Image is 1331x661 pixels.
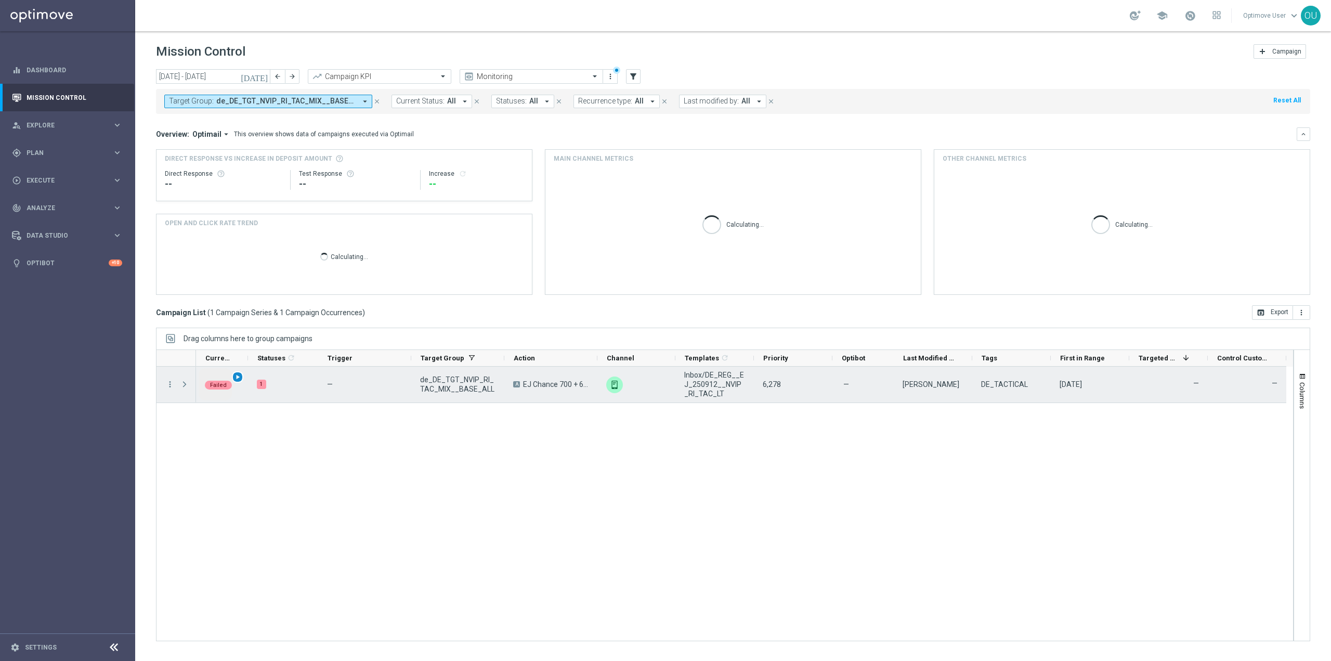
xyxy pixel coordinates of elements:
span: A [513,381,520,387]
button: track_changes Analyze keyboard_arrow_right [11,204,123,212]
i: keyboard_arrow_right [112,203,122,213]
i: keyboard_arrow_right [112,148,122,158]
span: 1 Campaign Series & 1 Campaign Occurrences [210,308,362,317]
span: Columns [1298,382,1307,409]
label: — [1272,379,1277,388]
i: arrow_drop_down [221,129,231,139]
span: Data Studio [27,232,112,239]
div: -- [165,178,282,190]
i: gps_fixed [12,148,21,158]
span: Statuses [257,354,285,362]
img: Embedded Messaging [606,377,623,393]
span: Tags [982,354,997,362]
span: — [327,380,333,388]
span: Last modified by: [684,97,739,106]
span: de_DE_TGT_NVIP_RI_TAC_MIX__BASE_ALL [216,97,356,106]
i: keyboard_arrow_right [112,120,122,130]
button: arrow_forward [285,69,299,84]
i: track_changes [12,203,21,213]
span: Optimail [192,129,221,139]
i: arrow_drop_down [754,97,764,106]
span: EJ Chance 700 + 6 lines for EJ for 19,90€ [523,380,589,389]
button: equalizer Dashboard [11,66,123,74]
button: filter_alt [626,69,641,84]
span: Plan [27,150,112,156]
span: Recurrence type: [578,97,632,106]
i: close [373,98,381,105]
button: [DATE] [239,69,270,85]
span: Templates [685,354,719,362]
span: Drag columns here to group campaigns [184,334,312,343]
i: close [661,98,668,105]
i: refresh [721,354,729,362]
i: add [1258,47,1267,56]
button: Data Studio keyboard_arrow_right [11,231,123,240]
span: Targeted Customers [1139,354,1179,362]
i: arrow_back [274,73,281,80]
span: Direct Response VS Increase In Deposit Amount [165,154,332,163]
span: Explore [27,122,112,128]
span: Control Customers [1217,354,1269,362]
span: Channel [607,354,634,362]
span: All [741,97,750,106]
i: play_circle_outline [12,176,21,185]
span: Failed [210,382,227,388]
i: arrow_drop_down [360,97,370,106]
button: close [372,96,382,107]
i: refresh [287,354,295,362]
button: close [660,96,669,107]
span: Trigger [328,354,353,362]
span: First in Range [1060,354,1105,362]
label: — [1193,379,1199,388]
i: [DATE] [241,72,269,81]
div: 12 Sep 2025, Friday [1060,380,1082,389]
div: Jessica Schmitt [903,380,959,389]
div: Data Studio [12,231,112,240]
span: Target Group: [169,97,214,106]
span: All [447,97,456,106]
div: Row Groups [184,334,312,343]
i: equalizer [12,66,21,75]
a: Dashboard [27,56,122,84]
span: de_DE_TGT_NVIP_RI_TAC_MIX__BASE_ALL [420,375,495,394]
span: Calculate column [719,352,729,364]
span: Calculate column [285,352,295,364]
h4: Main channel metrics [554,154,633,163]
span: keyboard_arrow_down [1288,10,1300,21]
div: play_circle_outline Execute keyboard_arrow_right [11,176,123,185]
button: Mission Control [11,94,123,102]
span: Campaign [1272,48,1301,55]
h3: Overview: [156,129,189,139]
i: refresh [459,170,467,178]
a: Optimove Userkeyboard_arrow_down [1242,8,1301,23]
i: arrow_drop_down [648,97,657,106]
button: more_vert [165,380,175,389]
div: OU [1301,6,1321,25]
i: settings [10,643,20,652]
div: This overview shows data of campaigns executed via Optimail [234,129,414,139]
div: Increase [429,170,524,178]
div: Dashboard [12,56,122,84]
button: more_vert [1293,305,1310,320]
i: arrow_drop_down [542,97,552,106]
multiple-options-button: Export to CSV [1252,308,1310,316]
i: more_vert [1297,308,1306,317]
span: Action [514,354,535,362]
button: lightbulb Optibot +10 [11,259,123,267]
a: Settings [25,644,57,651]
span: DE_TACTICAL [981,380,1028,389]
div: Analyze [12,203,112,213]
button: close [766,96,776,107]
h3: Campaign List [156,308,365,317]
button: Statuses: All arrow_drop_down [491,95,554,108]
div: Execute [12,176,112,185]
ng-select: Campaign KPI [308,69,451,84]
i: close [767,98,775,105]
div: Mission Control [12,84,122,111]
button: more_vert [605,70,616,83]
i: filter_alt [629,72,638,81]
p: Calculating... [1115,219,1153,229]
button: Target Group: de_DE_TGT_NVIP_RI_TAC_MIX__BASE_ALL arrow_drop_down [164,95,372,108]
